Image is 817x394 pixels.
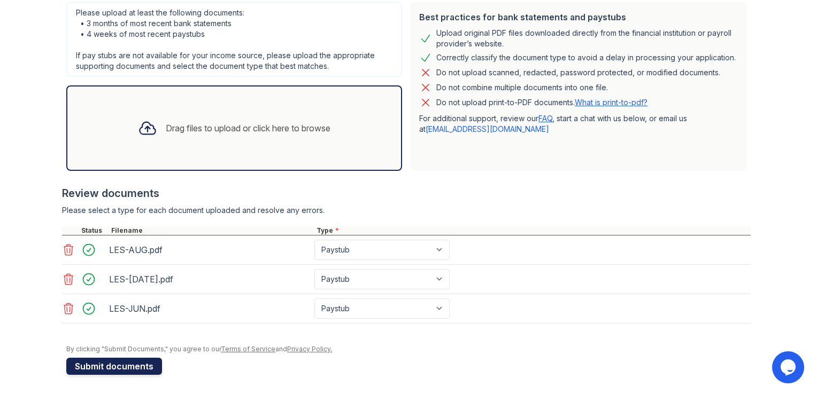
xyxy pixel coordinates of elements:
div: Review documents [62,186,751,201]
div: Do not upload scanned, redacted, password protected, or modified documents. [436,66,720,79]
div: Upload original PDF files downloaded directly from the financial institution or payroll provider’... [436,28,738,49]
div: Correctly classify the document type to avoid a delay in processing your application. [436,51,736,64]
div: LES-JUN.pdf [109,300,310,317]
div: Please select a type for each document uploaded and resolve any errors. [62,205,751,216]
div: Do not combine multiple documents into one file. [436,81,608,94]
div: Please upload at least the following documents: • 3 months of most recent bank statements • 4 wee... [66,2,402,77]
iframe: chat widget [772,351,806,383]
div: Best practices for bank statements and paystubs [419,11,738,23]
div: Status [79,226,109,235]
div: By clicking "Submit Documents," you agree to our and [66,345,751,353]
div: LES-AUG.pdf [109,241,310,258]
a: FAQ [538,114,552,123]
a: Privacy Policy. [287,345,332,353]
div: Filename [109,226,314,235]
a: [EMAIL_ADDRESS][DOMAIN_NAME] [426,124,549,133]
p: Do not upload print-to-PDF documents. [436,97,648,108]
a: Terms of Service [221,345,275,353]
a: What is print-to-pdf? [575,98,648,107]
div: LES-[DATE].pdf [109,271,310,288]
div: Drag files to upload or click here to browse [166,122,330,135]
button: Submit documents [66,358,162,375]
div: Type [314,226,751,235]
p: For additional support, review our , start a chat with us below, or email us at [419,113,738,135]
